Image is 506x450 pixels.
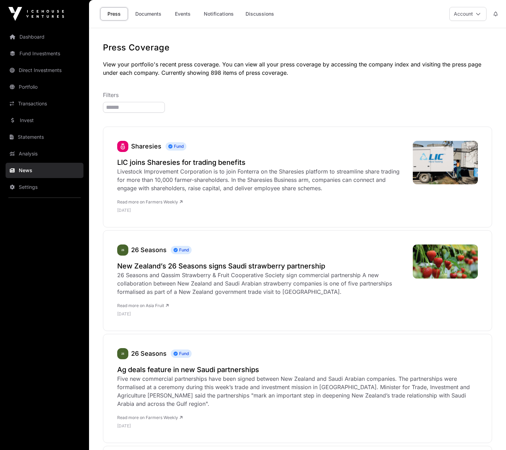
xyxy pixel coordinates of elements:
p: [DATE] [117,311,406,317]
img: sharesies_logo.jpeg [117,141,128,152]
a: Read more on Farmers Weekly [117,199,183,204]
a: Statements [6,129,83,145]
p: [DATE] [117,423,478,429]
span: Fund [171,349,192,358]
a: Read more on Farmers Weekly [117,415,183,420]
a: Documents [131,7,166,21]
a: Events [169,7,196,21]
a: Transactions [6,96,83,111]
img: 26-seasons247.png [117,244,128,256]
a: Invest [6,113,83,128]
a: Notifications [199,7,238,21]
h1: Press Coverage [103,42,492,53]
span: Fund [171,246,192,254]
a: Portfolio [6,79,83,95]
a: 26 Seasons [117,348,128,359]
a: Analysis [6,146,83,161]
img: 26-seasons247.png [117,348,128,359]
a: Settings [6,179,83,195]
p: [DATE] [117,208,406,213]
a: LIC joins Sharesies for trading benefits [117,158,406,167]
img: 484176776_1035568341937315_8710553082385032245_n-768x512.jpg [413,141,478,184]
a: Sharesies [117,141,128,152]
a: News [6,163,83,178]
a: Press [100,7,128,21]
a: Sharesies [131,143,161,150]
p: View your portfolio's recent press coverage. You can view all your press coverage by accessing th... [103,60,492,77]
a: New Zealand’s 26 Seasons signs Saudi strawberry partnership [117,261,406,271]
img: 143204_2_1217296_crop.jpg [413,244,478,279]
span: Fund [166,142,186,151]
a: 26 Seasons [131,246,167,254]
a: 26 Seasons [131,350,167,357]
button: Account [449,7,487,21]
a: Read more on Asia Fruit [117,303,169,308]
iframe: Chat Widget [471,417,506,450]
a: Discussions [241,7,279,21]
a: 26 Seasons [117,244,128,256]
p: Filters [103,91,492,99]
div: Livestock Improvement Corporation is to join Fonterra on the Sharesies platform to streamline sha... [117,167,406,192]
a: Fund Investments [6,46,83,61]
a: Ag deals feature in new Saudi partnerships [117,365,478,375]
a: Dashboard [6,29,83,45]
div: 26 Seasons and Qassim Strawberry & Fruit Cooperative Society sign commercial partnership A new co... [117,271,406,296]
a: Direct Investments [6,63,83,78]
img: Icehouse Ventures Logo [8,7,64,21]
div: Five new commercial partnerships have been signed between New Zealand and Saudi Arabian companies... [117,375,478,408]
